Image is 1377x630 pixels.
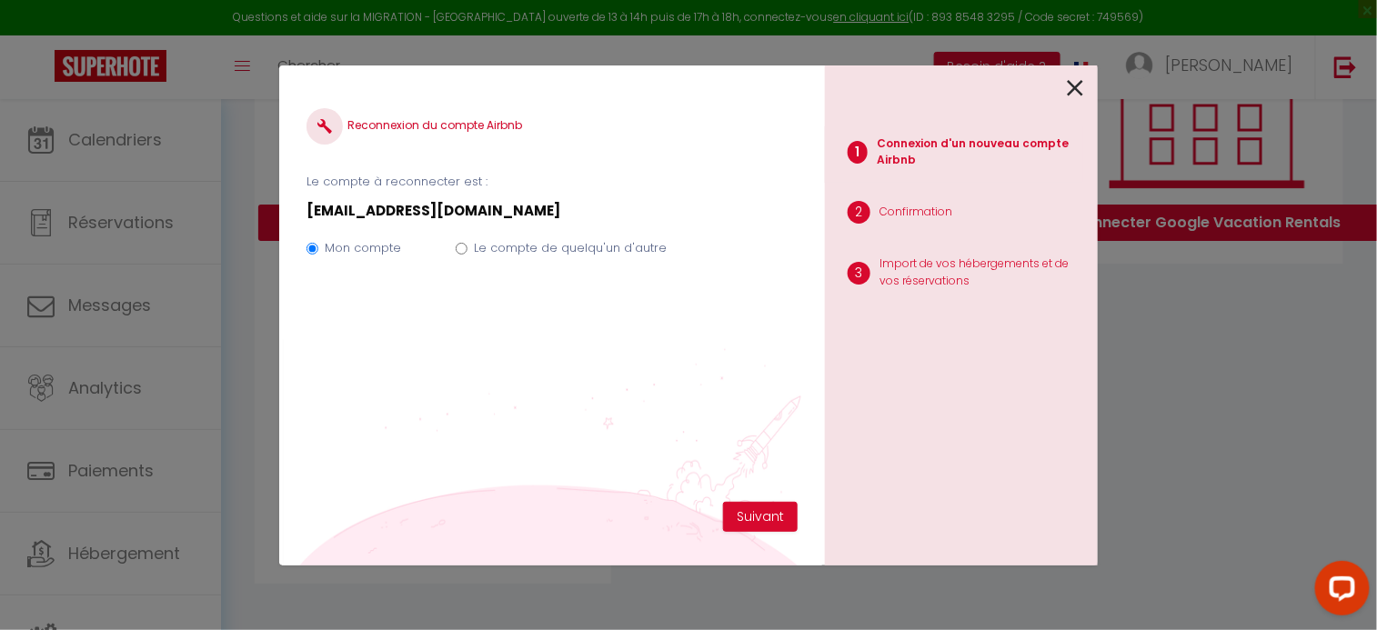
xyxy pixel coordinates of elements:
span: 1 [848,141,868,164]
p: Le compte à reconnecter est : [307,173,798,191]
label: Le compte de quelqu'un d'autre [474,239,667,257]
iframe: LiveChat chat widget [1301,554,1377,630]
p: Confirmation [879,204,952,221]
p: Import de vos hébergements et de vos réservations [879,255,1083,290]
button: Suivant [723,502,798,533]
label: Mon compte [325,239,401,257]
span: 3 [848,262,870,285]
p: Connexion d'un nouveau compte Airbnb [877,135,1083,170]
h4: Reconnexion du compte Airbnb [307,108,798,145]
p: [EMAIL_ADDRESS][DOMAIN_NAME] [307,200,798,222]
span: 2 [848,201,870,224]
